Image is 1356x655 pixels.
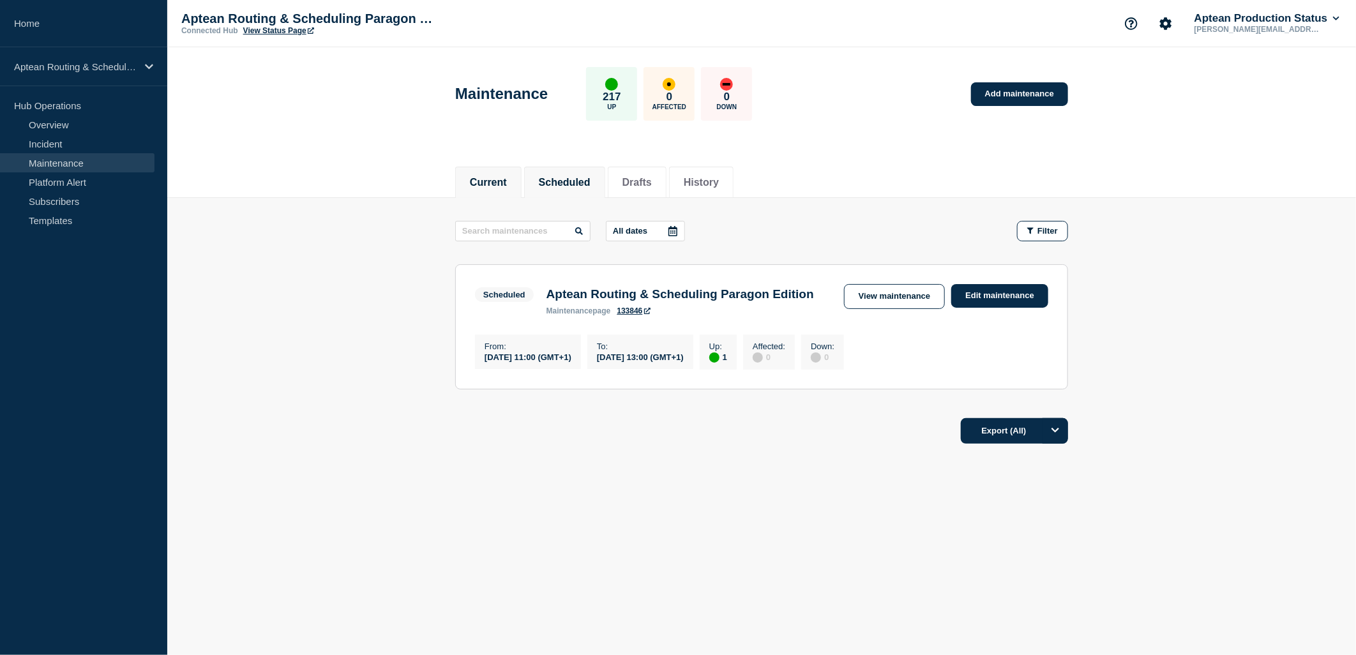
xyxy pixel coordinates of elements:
[1037,226,1058,236] span: Filter
[546,306,593,315] span: maintenance
[546,306,611,315] p: page
[243,26,314,35] a: View Status Page
[597,342,684,351] p: To :
[951,284,1048,308] a: Edit maintenance
[1017,221,1068,241] button: Filter
[470,177,507,188] button: Current
[709,342,727,351] p: Up :
[811,352,821,363] div: disabled
[539,177,591,188] button: Scheduled
[753,351,785,363] div: 0
[1118,10,1145,37] button: Support
[181,26,238,35] p: Connected Hub
[684,177,719,188] button: History
[546,287,814,301] h3: Aptean Routing & Scheduling Paragon Edition
[753,352,763,363] div: disabled
[811,351,834,363] div: 0
[455,221,591,241] input: Search maintenances
[709,352,719,363] div: up
[844,284,945,309] a: View maintenance
[667,91,672,103] p: 0
[605,78,618,91] div: up
[1192,25,1325,34] p: [PERSON_NAME][EMAIL_ADDRESS][DOMAIN_NAME]
[14,61,137,72] p: Aptean Routing & Scheduling Paragon Edition
[1043,418,1068,444] button: Options
[613,226,647,236] p: All dates
[663,78,675,91] div: affected
[485,351,571,362] div: [DATE] 11:00 (GMT+1)
[485,342,571,351] p: From :
[720,78,733,91] div: down
[961,418,1068,444] button: Export (All)
[606,221,685,241] button: All dates
[717,103,737,110] p: Down
[622,177,652,188] button: Drafts
[971,82,1068,106] a: Add maintenance
[617,306,650,315] a: 133846
[811,342,834,351] p: Down :
[455,85,548,103] h1: Maintenance
[709,351,727,363] div: 1
[181,11,437,26] p: Aptean Routing & Scheduling Paragon Edition
[1192,12,1342,25] button: Aptean Production Status
[652,103,686,110] p: Affected
[1152,10,1179,37] button: Account settings
[483,290,525,299] div: Scheduled
[603,91,621,103] p: 217
[597,351,684,362] div: [DATE] 13:00 (GMT+1)
[607,103,616,110] p: Up
[724,91,730,103] p: 0
[753,342,785,351] p: Affected :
